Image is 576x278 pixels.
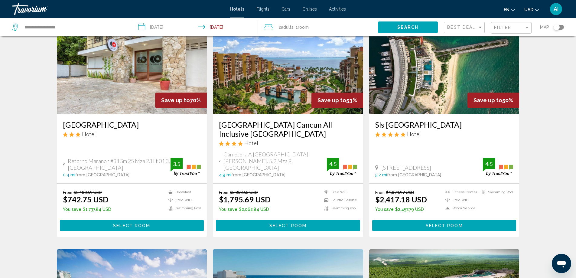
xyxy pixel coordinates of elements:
li: Shuttle Service [321,198,357,203]
p: $2,062.84 USD [219,207,271,212]
span: Save up to [317,97,346,103]
span: Best Deals [447,25,479,30]
li: Room Service [442,206,478,211]
li: Swimming Pool [478,190,513,195]
button: Select Room [216,220,360,231]
a: Select Room [372,221,516,228]
li: Free WiFi [321,190,357,195]
div: 3 star Hotel [63,131,201,137]
span: You save [63,207,81,212]
button: Check-in date: Oct 13, 2025 Check-out date: Oct 20, 2025 [132,18,258,36]
span: Search [397,25,418,30]
img: Hotel image [369,17,519,114]
div: 4.5 [483,160,495,168]
iframe: Button to launch messaging window [552,254,571,273]
del: $4,874.97 USD [386,190,414,195]
span: From [63,190,72,195]
del: $3,858.53 USD [230,190,258,195]
span: USD [524,7,533,12]
li: Swimming Pool [165,206,201,211]
button: Select Room [60,220,204,231]
img: trustyou-badge.svg [483,158,513,176]
span: 2 [278,23,294,31]
span: Save up to [161,97,190,103]
del: $2,480.59 USD [74,190,102,195]
button: Select Room [372,220,516,231]
span: From [219,190,228,195]
span: Room [298,25,309,30]
li: Fitness Center [442,190,478,195]
button: Filter [491,22,532,34]
div: 70% [155,93,207,108]
button: Change language [504,5,515,14]
a: [GEOGRAPHIC_DATA] Cancun All Inclusive [GEOGRAPHIC_DATA] [219,120,357,138]
a: Hotels [230,7,244,11]
span: , 1 [294,23,309,31]
span: Hotel [407,131,421,137]
span: from [GEOGRAPHIC_DATA] [75,172,129,177]
button: Search [378,21,438,33]
span: [STREET_ADDRESS] [381,164,431,171]
a: Travorium [12,3,224,15]
button: User Menu [548,3,564,15]
div: 53% [311,93,363,108]
div: 50% [467,93,519,108]
span: You save [375,207,394,212]
button: Travelers: 2 adults, 0 children [258,18,378,36]
span: Select Room [426,223,463,228]
a: [GEOGRAPHIC_DATA] [63,120,201,129]
span: from [GEOGRAPHIC_DATA] [387,172,441,177]
a: Flights [256,7,269,11]
a: Sls [GEOGRAPHIC_DATA] [375,120,513,129]
span: Carretera A [GEOGRAPHIC_DATA][PERSON_NAME]. 5.2 Mza 9, [GEOGRAPHIC_DATA] [223,151,327,171]
li: Breakfast [165,190,201,195]
span: You save [219,207,237,212]
span: Map [540,23,549,31]
span: Select Room [269,223,307,228]
a: Select Room [216,221,360,228]
span: Retorno Maranon #31 Sm 25 Mza 23 Lt 01 3, [GEOGRAPHIC_DATA] [68,158,171,171]
div: 4.5 [327,160,339,168]
p: $2,457.79 USD [375,207,427,212]
button: Toggle map [549,25,564,30]
mat-select: Sort by [447,25,483,30]
a: Select Room [60,221,204,228]
p: $1,737.84 USD [63,207,111,212]
a: Cars [281,7,290,11]
span: AI [554,6,558,12]
li: Free WiFi [442,198,478,203]
a: Hotel image [213,17,363,114]
span: Hotel [244,140,258,146]
ins: $2,417.18 USD [375,195,427,204]
li: Swimming Pool [321,206,357,211]
span: Activities [329,7,346,11]
button: Change currency [524,5,539,14]
div: 4 star Hotel [219,140,357,146]
span: 0.4 mi [63,172,75,177]
span: 5.2 mi [375,172,387,177]
span: Save up to [473,97,502,103]
ins: $1,795.69 USD [219,195,271,204]
span: Adults [281,25,294,30]
span: Hotel [82,131,96,137]
span: 4.9 mi [219,172,231,177]
img: Hotel image [57,17,207,114]
span: Filter [494,25,511,30]
img: trustyou-badge.svg [327,158,357,176]
img: trustyou-badge.svg [171,158,201,176]
div: 5 star Hotel [375,131,513,137]
ins: $742.75 USD [63,195,109,204]
span: From [375,190,385,195]
a: Cruises [302,7,317,11]
div: 3.5 [171,160,183,168]
span: Select Room [113,223,150,228]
